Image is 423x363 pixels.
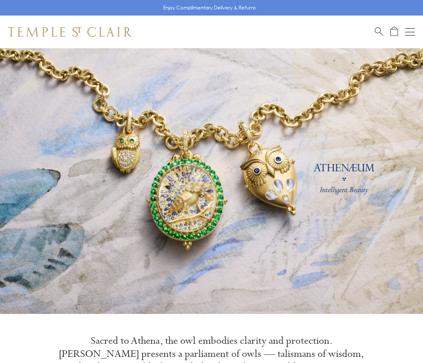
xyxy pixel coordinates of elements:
button: Open navigation [405,27,415,37]
a: Search [375,27,383,37]
a: Open Shopping Bag [390,27,398,37]
img: Temple St. Clair [8,27,132,37]
p: Enjoy Complimentary Delivery & Returns [163,4,256,12]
